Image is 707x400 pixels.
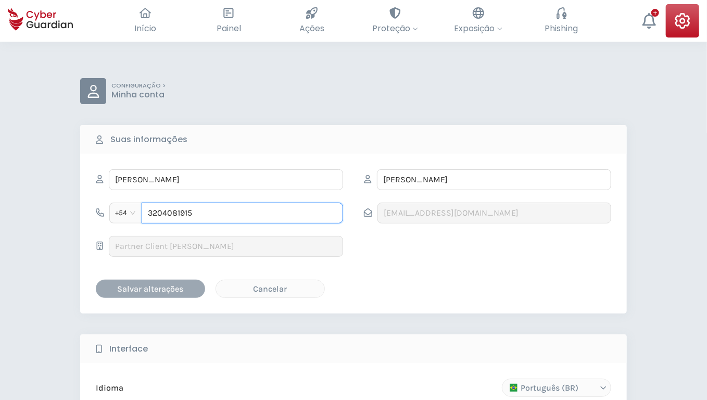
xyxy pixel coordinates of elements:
[353,4,437,37] button: Proteção
[187,4,270,37] button: Painel
[545,22,578,35] span: Phishing
[115,205,136,221] span: +54
[217,22,241,35] span: Painel
[110,133,187,146] b: Suas informações
[299,22,324,35] span: Ações
[651,9,659,17] div: +
[520,4,603,37] button: Phishing
[104,282,197,295] div: Salvar alterações
[104,4,187,37] button: Início
[134,22,156,35] span: Início
[96,280,205,298] button: Salvar alterações
[454,22,502,35] span: Exposição
[96,383,123,393] p: Idioma
[216,280,325,298] button: Cancelar
[372,22,418,35] span: Proteção
[111,90,166,100] p: Minha conta
[270,4,353,37] button: Ações
[437,4,520,37] button: Exposição
[109,343,148,355] b: Interface
[224,282,317,295] div: Cancelar
[510,379,517,397] img: /static/media/br.f1b8e364.svg-logo
[111,82,166,90] p: CONFIGURAÇÃO >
